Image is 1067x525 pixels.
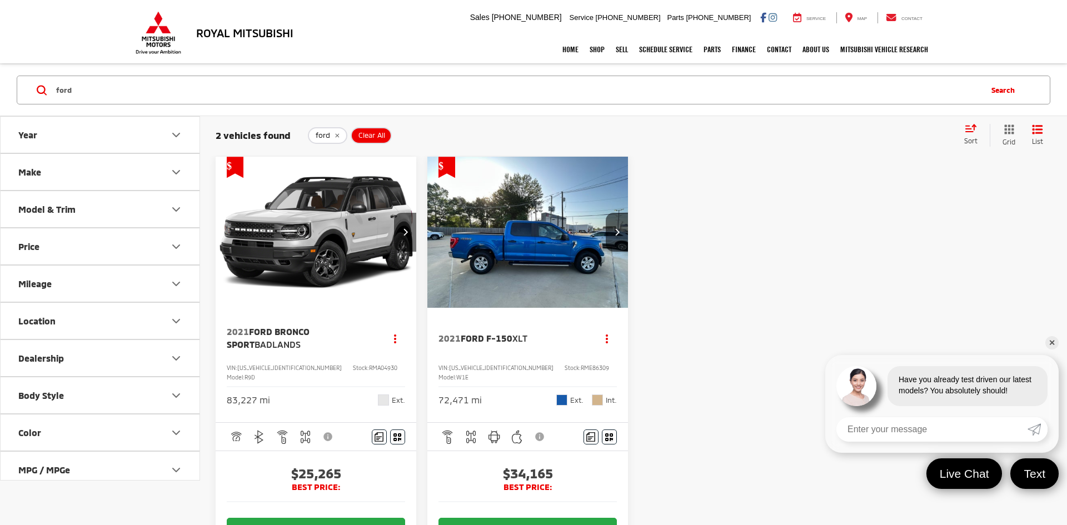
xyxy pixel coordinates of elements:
[602,429,617,444] button: Window Sticker
[18,204,76,214] div: Model & Trim
[1,117,201,153] button: YearYear
[438,374,456,381] span: Model:
[592,394,603,406] span: Baja Tan
[252,430,266,444] img: Bluetooth®
[227,157,243,178] span: Get Price Drop Alert
[570,395,584,406] span: Ext.
[1003,137,1015,147] span: Grid
[634,36,698,63] a: Schedule Service: Opens in a new tab
[606,334,608,343] span: dropdown dots
[169,314,183,328] div: Location
[55,77,980,103] input: Search by Make, Model, or Keyword
[990,124,1024,147] button: Grid View
[964,137,978,144] span: Sort
[456,374,468,381] span: W1E
[255,339,301,349] span: Badlands
[556,394,567,406] span: Velocity Blue Metallic
[438,482,617,493] span: BEST PRICE:
[606,213,628,252] button: Next image
[438,157,455,178] span: Get Price Drop Alert
[797,36,835,63] a: About Us
[169,463,183,477] div: MPG / MPGe
[427,157,629,308] img: 2021 Ford F-150 XLT
[18,427,41,438] div: Color
[596,13,661,22] span: [PHONE_NUMBER]
[487,430,501,444] img: Android Auto
[169,389,183,402] div: Body Style
[887,366,1048,406] div: Have you already test driven our latest models? You absolutely should!
[169,352,183,365] div: Dealership
[427,157,629,308] a: 2021 Ford F-150 XLT2021 Ford F-150 XLT2021 Ford F-150 XLT2021 Ford F-150 XLT
[393,432,401,441] i: Window Sticker
[605,432,613,441] i: Window Sticker
[438,333,461,343] span: 2021
[227,326,249,337] span: 2021
[18,316,56,326] div: Location
[686,13,751,22] span: [PHONE_NUMBER]
[584,36,610,63] a: Shop
[169,128,183,142] div: Year
[586,432,595,442] img: Comments
[441,430,455,444] img: Remote Start
[227,326,375,351] a: 2021Ford Bronco SportBadlands
[169,203,183,216] div: Model & Trim
[510,430,524,444] img: Apple CarPlay
[761,36,797,63] a: Contact
[449,364,554,371] span: [US_VEHICLE_IDENTIFICATION_NUMBER]
[394,334,396,343] span: dropdown dots
[785,12,834,23] a: Service
[835,36,934,63] a: Mitsubishi Vehicle Research
[760,13,766,22] a: Facebook: Click to visit our Facebook page
[18,390,64,401] div: Body Style
[169,166,183,179] div: Make
[394,213,416,252] button: Next image
[1,414,201,451] button: ColorColor
[836,12,875,23] a: Map
[492,13,562,22] span: [PHONE_NUMBER]
[570,13,594,22] span: Service
[769,13,777,22] a: Instagram: Click to visit our Instagram page
[276,430,290,444] img: Remote Start
[438,394,482,407] div: 72,471 mi
[1010,458,1059,489] a: Text
[1,377,201,413] button: Body StyleBody Style
[726,36,761,63] a: Finance
[1018,466,1051,481] span: Text
[353,364,369,371] span: Stock:
[369,364,397,371] span: RMA04930
[308,127,347,144] button: remove ford
[438,465,617,482] span: $34,165
[597,328,617,348] button: Actions
[461,333,512,343] span: Ford F-150
[316,131,330,140] span: ford
[836,417,1028,442] input: Enter your message
[836,366,876,406] img: Agent profile photo
[1,228,201,264] button: PricePrice
[18,241,39,252] div: Price
[215,157,417,308] img: 2021 Ford Bronco Sport Badlands
[1024,124,1051,147] button: List View
[667,13,684,22] span: Parts
[980,76,1031,104] button: Search
[1,340,201,376] button: DealershipDealership
[581,364,609,371] span: RME86309
[959,124,990,146] button: Select sort value
[319,425,338,448] button: View Disclaimer
[227,394,270,407] div: 83,227 mi
[531,425,550,448] button: View Disclaimer
[877,12,931,23] a: Contact
[427,157,629,308] div: 2021 Ford F-150 XLT 0
[227,326,310,349] span: Ford Bronco Sport
[216,129,291,141] span: 2 vehicles found
[227,364,237,371] span: VIN:
[926,458,1003,489] a: Live Chat
[375,432,383,442] img: Comments
[934,466,995,481] span: Live Chat
[392,395,405,406] span: Ext.
[438,364,449,371] span: VIN:
[18,464,70,475] div: MPG / MPGe
[390,429,405,444] button: Window Sticker
[227,374,245,381] span: Model:
[857,16,867,21] span: Map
